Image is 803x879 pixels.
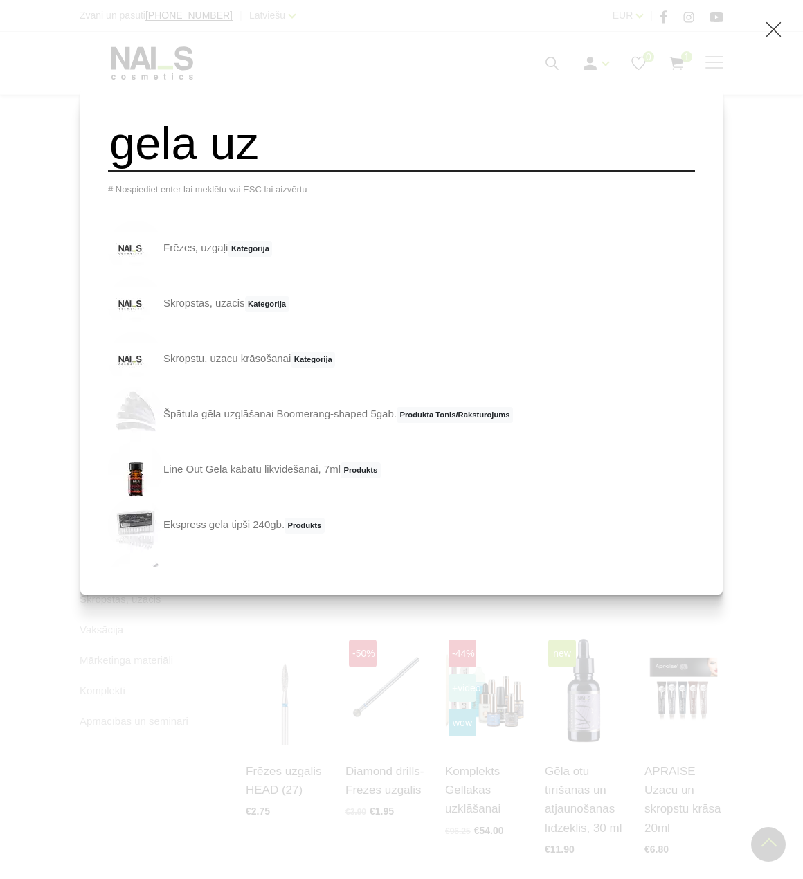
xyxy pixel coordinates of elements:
span: Produkts [285,518,325,534]
span: Kategorija [245,296,289,313]
a: Ota gelam, caurspīdīgaProdukts [108,553,312,608]
img: Špātula gela uzglāšanai Piemērota Nai_s Cosmetics DUO gel, lai ar špātulas palīdzību var ērti izņ... [108,387,163,442]
a: Špātula gēla uzglāšanai Boomerang-shaped 5gab.Produkta Tonis/Raksturojums [108,387,513,442]
a: Frēzes, uzgaļiKategorija [108,221,272,276]
span: Kategorija [228,241,272,257]
a: Skropstas, uzacisKategorija [108,276,289,332]
span: Produkta Tonis/Raksturojums [397,407,513,424]
a: Line Out Gela kabatu likvidēšanai, 7mlProdukts [108,442,381,498]
a: Ekspress gela tipši 240gb.Produkts [108,498,325,553]
span: Kategorija [291,352,335,368]
span: Produkts [341,462,381,479]
span: # Nospiediet enter lai meklētu vai ESC lai aizvērtu [108,184,307,194]
a: Skropstu, uzacu krāsošanaiKategorija [108,332,335,387]
input: Meklēt produktus ... [108,116,695,172]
